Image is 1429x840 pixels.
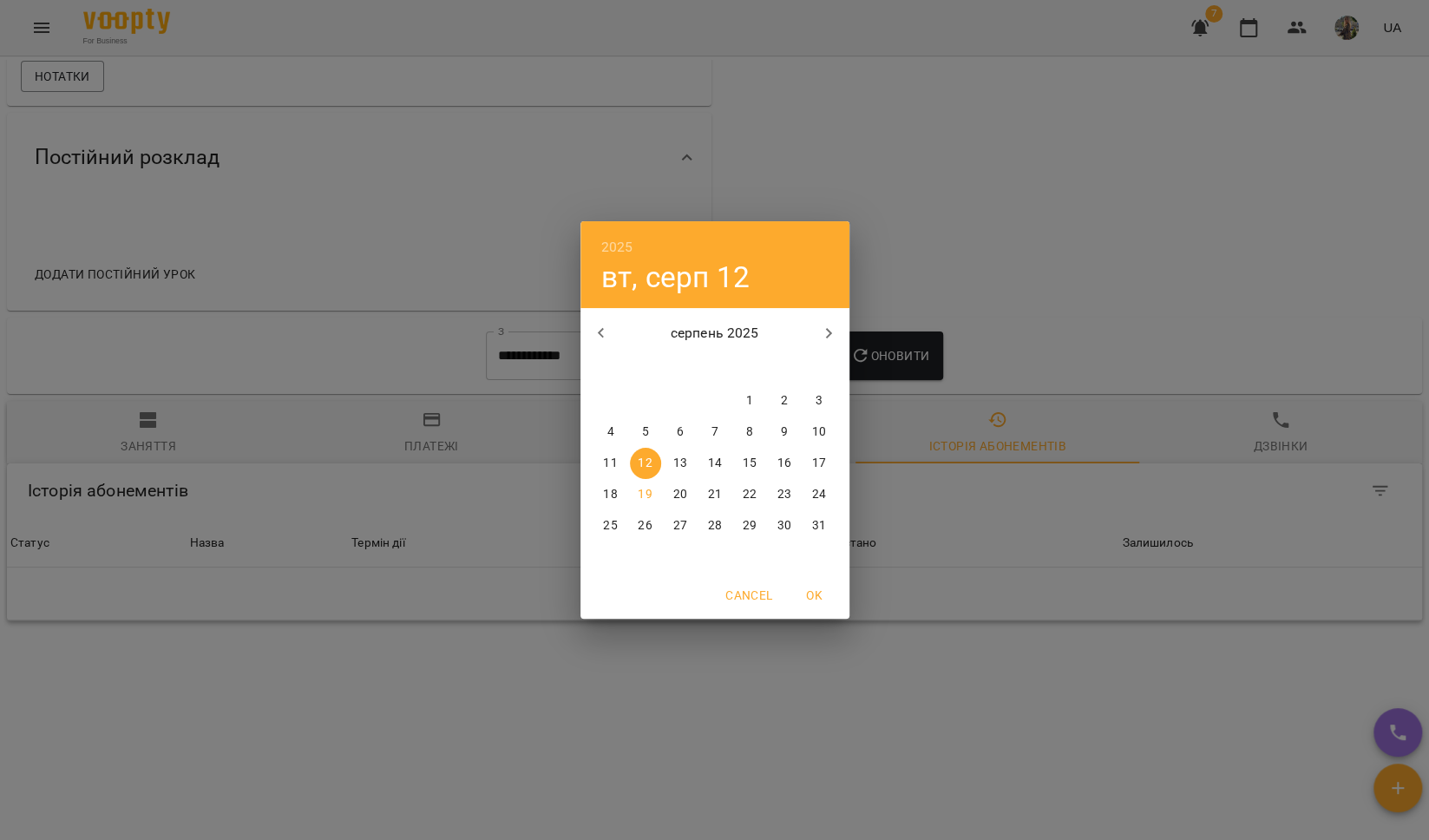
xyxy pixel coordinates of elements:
p: 10 [811,423,825,441]
p: 8 [745,423,752,441]
span: нд [803,359,835,377]
button: 23 [769,479,800,510]
p: 26 [638,517,652,535]
p: 3 [815,392,822,410]
button: 3 [803,385,835,417]
p: 20 [672,486,686,503]
p: 25 [603,517,617,535]
button: 21 [699,479,731,510]
p: 19 [638,486,652,503]
button: 2025 [601,235,633,259]
p: 29 [742,517,756,535]
p: 17 [811,455,825,472]
button: 30 [769,510,800,541]
button: 12 [630,448,661,479]
span: чт [699,359,731,377]
button: 22 [734,479,765,510]
p: 6 [676,423,683,441]
button: 11 [595,448,626,479]
button: 2 [769,385,800,417]
span: вт [630,359,661,377]
button: 1 [734,385,765,417]
button: 8 [734,417,765,448]
button: 20 [665,479,696,510]
p: 16 [777,455,790,472]
p: 27 [672,517,686,535]
button: 14 [699,448,731,479]
button: 7 [699,417,731,448]
span: ср [665,359,696,377]
p: 13 [672,455,686,472]
p: 22 [742,486,756,503]
p: 23 [777,486,790,503]
button: 27 [665,510,696,541]
button: 29 [734,510,765,541]
p: 7 [711,423,718,441]
p: 1 [745,392,752,410]
button: 16 [769,448,800,479]
button: 15 [734,448,765,479]
p: 24 [811,486,825,503]
span: Cancel [725,585,772,606]
p: 15 [742,455,756,472]
button: 31 [803,510,835,541]
p: 28 [707,517,721,535]
span: OK [794,585,836,606]
p: 14 [707,455,721,472]
button: 28 [699,510,731,541]
button: 10 [803,417,835,448]
p: 11 [603,455,617,472]
button: 26 [630,510,661,541]
button: 19 [630,479,661,510]
button: вт, серп 12 [601,259,751,295]
button: 6 [665,417,696,448]
button: 24 [803,479,835,510]
p: 4 [606,423,613,441]
button: Cancel [718,580,779,611]
p: 30 [777,517,790,535]
button: 13 [665,448,696,479]
p: 12 [638,455,652,472]
p: серпень 2025 [621,323,808,344]
p: 9 [780,423,787,441]
button: 18 [595,479,626,510]
button: 9 [769,417,800,448]
span: сб [769,359,800,377]
button: 4 [595,417,626,448]
p: 31 [811,517,825,535]
p: 21 [707,486,721,503]
button: 17 [803,448,835,479]
span: пт [734,359,765,377]
p: 18 [603,486,617,503]
button: 25 [595,510,626,541]
button: OK [787,580,842,611]
p: 5 [641,423,648,441]
span: пн [595,359,626,377]
p: 2 [780,392,787,410]
button: 5 [630,417,661,448]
